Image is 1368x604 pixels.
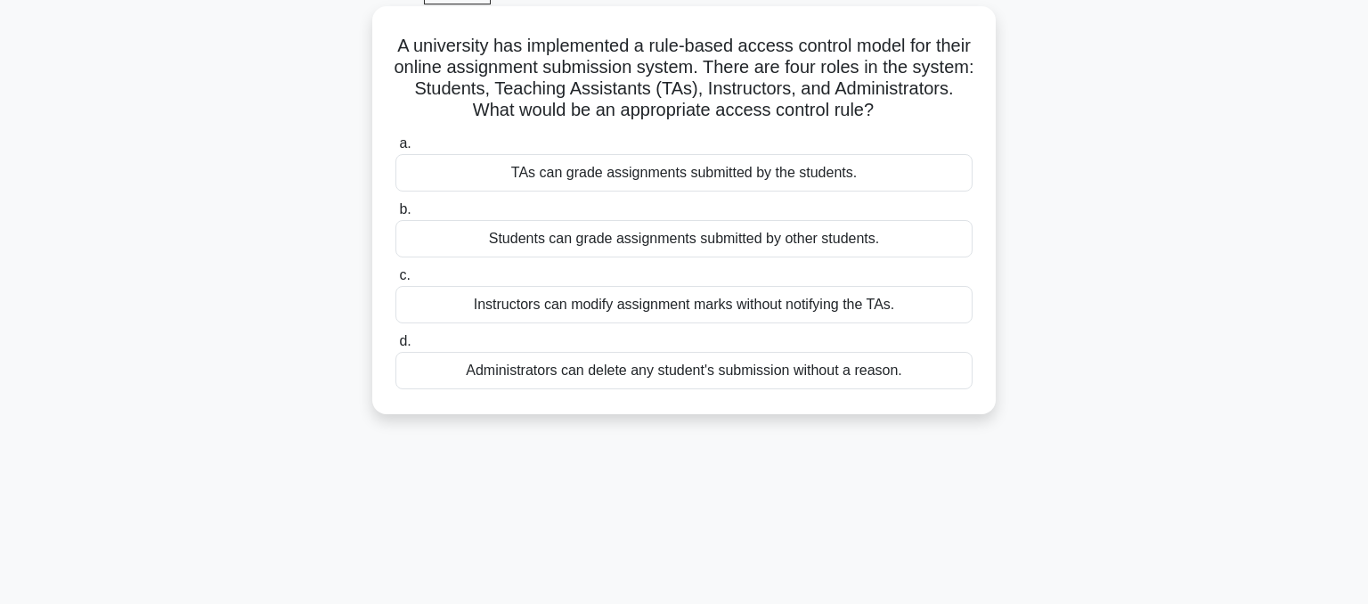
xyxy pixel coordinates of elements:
[399,201,411,216] span: b.
[399,267,410,282] span: c.
[395,352,973,389] div: Administrators can delete any student's submission without a reason.
[395,220,973,257] div: Students can grade assignments submitted by other students.
[395,154,973,192] div: TAs can grade assignments submitted by the students.
[394,35,974,122] h5: A university has implemented a rule-based access control model for their online assignment submis...
[395,286,973,323] div: Instructors can modify assignment marks without notifying the TAs.
[399,333,411,348] span: d.
[399,135,411,151] span: a.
